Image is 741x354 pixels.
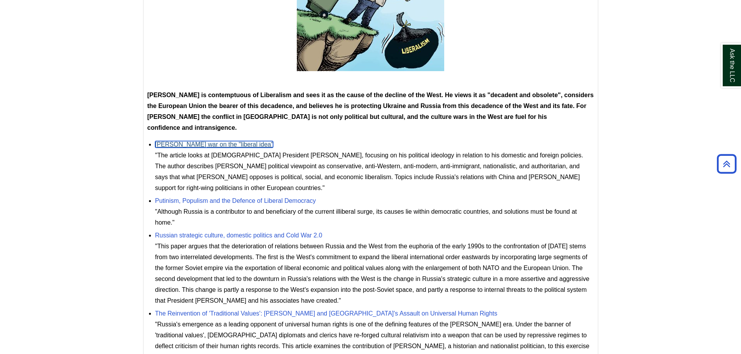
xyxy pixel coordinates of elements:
[155,241,594,306] div: "This paper argues that the deterioration of relations between Russia and the West from the eupho...
[155,310,498,317] a: The Reinvention of 'Traditional Values': [PERSON_NAME] and [GEOGRAPHIC_DATA]'s Assault on Univers...
[155,197,316,204] a: Putinism, Populism and the Defence of Liberal Democracy
[147,92,594,131] span: [PERSON_NAME] is contemptuous of Liberalism and sees it as the cause of the decline of the West. ...
[155,141,273,148] a: [PERSON_NAME] war on the "liberal idea"
[714,159,739,169] a: Back to Top
[155,232,322,239] a: Russian strategic culture, domestic politics and Cold War 2.0
[155,150,594,194] div: "The article looks at [DEMOGRAPHIC_DATA] President [PERSON_NAME], focusing on his political ideol...
[155,206,594,228] div: "Although Russia is a contributor to and beneficiary of the current illiberal surge, its causes l...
